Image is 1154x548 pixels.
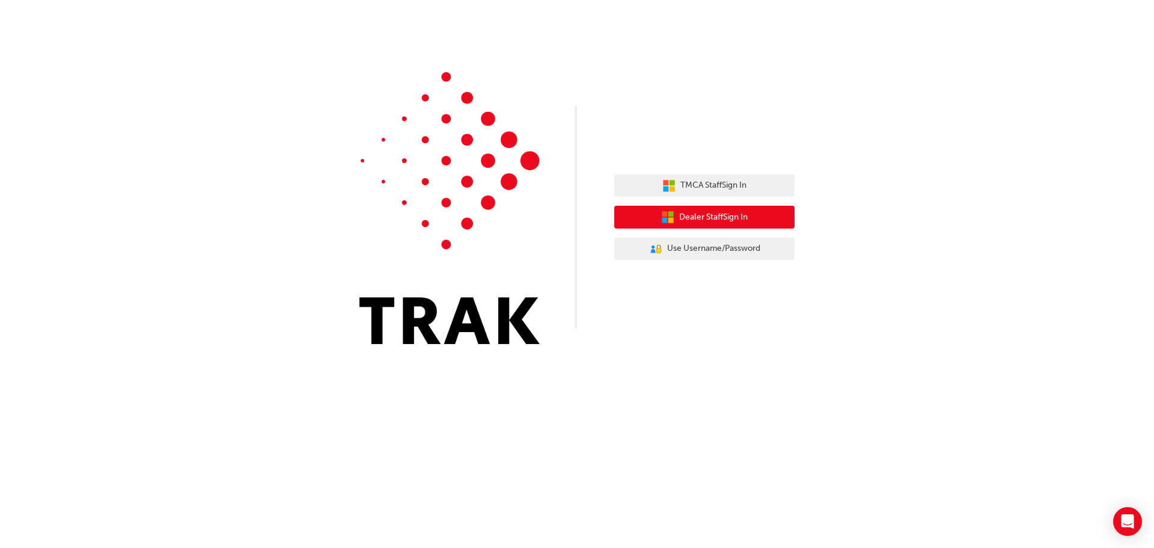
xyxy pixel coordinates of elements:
[679,211,748,224] span: Dealer Staff Sign In
[614,238,795,260] button: Use Username/Password
[614,206,795,229] button: Dealer StaffSign In
[359,72,540,344] img: Trak
[667,242,760,256] span: Use Username/Password
[614,174,795,197] button: TMCA StaffSign In
[680,179,746,192] span: TMCA Staff Sign In
[1113,507,1142,536] div: Open Intercom Messenger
